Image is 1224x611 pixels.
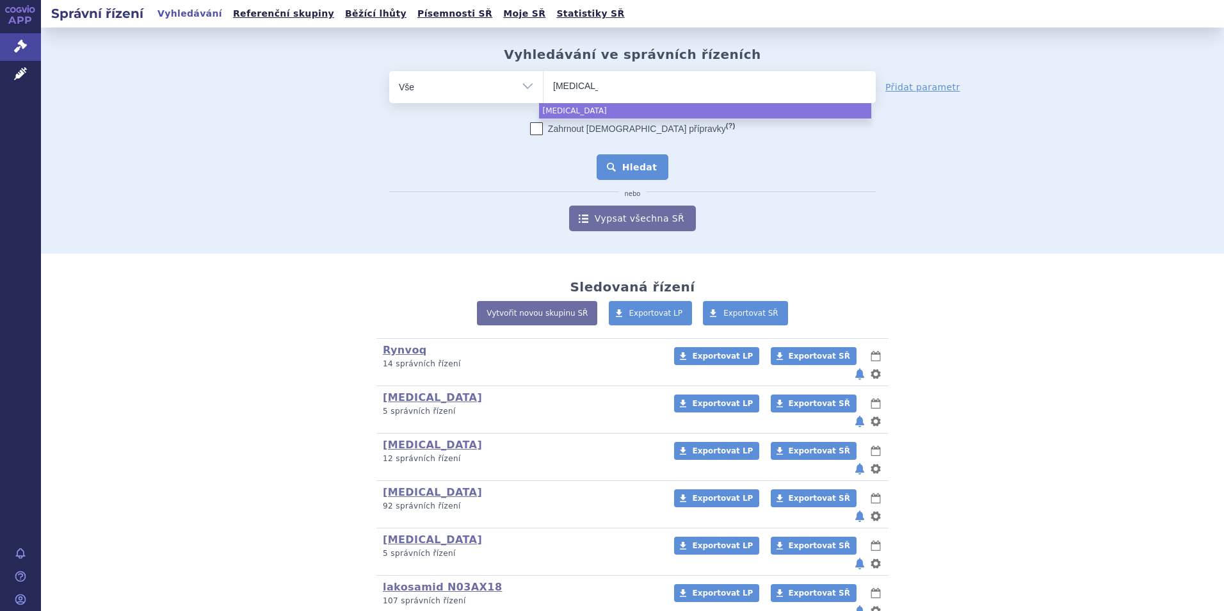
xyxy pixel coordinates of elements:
button: lhůty [869,538,882,553]
a: Exportovat SŘ [771,395,857,412]
button: lhůty [869,491,882,506]
button: Hledat [597,154,669,180]
a: Exportovat LP [674,395,759,412]
span: Exportovat LP [692,446,753,455]
a: Exportovat SŘ [771,584,857,602]
h2: Vyhledávání ve správních řízeních [504,47,761,62]
button: lhůty [869,348,882,364]
label: Zahrnout [DEMOGRAPHIC_DATA] přípravky [530,122,735,135]
button: nastavení [869,509,882,524]
span: Exportovat LP [692,352,753,361]
a: Exportovat SŘ [771,537,857,555]
li: [MEDICAL_DATA] [539,103,871,118]
span: Exportovat LP [692,541,753,550]
p: 14 správních řízení [383,359,657,370]
a: [MEDICAL_DATA] [383,439,482,451]
button: lhůty [869,443,882,459]
button: notifikace [853,414,866,429]
span: Exportovat SŘ [789,446,850,455]
button: nastavení [869,461,882,477]
a: Vyhledávání [154,5,226,22]
a: Vytvořit novou skupinu SŘ [477,301,597,325]
a: Exportovat LP [674,347,759,365]
span: Exportovat SŘ [789,399,850,408]
span: Exportovat LP [692,399,753,408]
p: 12 správních řízení [383,453,657,464]
a: Exportovat LP [674,537,759,555]
span: Exportovat SŘ [789,541,850,550]
button: notifikace [853,509,866,524]
span: Exportovat SŘ [789,352,850,361]
button: notifikace [853,556,866,571]
button: nastavení [869,366,882,382]
a: Exportovat LP [674,584,759,602]
span: Exportovat SŘ [789,494,850,503]
a: Exportovat LP [674,489,759,507]
button: nastavení [869,414,882,429]
a: [MEDICAL_DATA] [383,391,482,403]
a: Referenční skupiny [229,5,338,22]
h2: Sledovaná řízení [570,279,695,295]
a: [MEDICAL_DATA] [383,534,482,546]
button: lhůty [869,396,882,411]
button: lhůty [869,585,882,601]
a: Exportovat SŘ [703,301,788,325]
a: Exportovat LP [674,442,759,460]
a: Exportovat LP [609,301,693,325]
a: Moje SŘ [499,5,549,22]
a: Exportovat SŘ [771,489,857,507]
p: 5 správních řízení [383,406,657,417]
p: 5 správních řízení [383,548,657,559]
a: Běžící lhůty [341,5,410,22]
abbr: (?) [726,122,735,130]
button: notifikace [853,461,866,477]
a: [MEDICAL_DATA] [383,486,482,498]
span: Exportovat LP [692,494,753,503]
a: Přidat parametr [885,81,960,94]
span: Exportovat LP [629,309,683,318]
i: nebo [618,190,647,198]
p: 107 správních řízení [383,596,657,607]
a: Písemnosti SŘ [414,5,496,22]
button: nastavení [869,556,882,571]
a: Exportovat SŘ [771,442,857,460]
p: 92 správních řízení [383,501,657,512]
span: Exportovat SŘ [723,309,778,318]
button: notifikace [853,366,866,382]
h2: Správní řízení [41,4,154,22]
a: Vypsat všechna SŘ [569,206,696,231]
a: Statistiky SŘ [552,5,628,22]
a: Rynvoq [383,344,427,356]
span: Exportovat SŘ [789,589,850,598]
a: Exportovat SŘ [771,347,857,365]
a: lakosamid N03AX18 [383,581,502,593]
span: Exportovat LP [692,589,753,598]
